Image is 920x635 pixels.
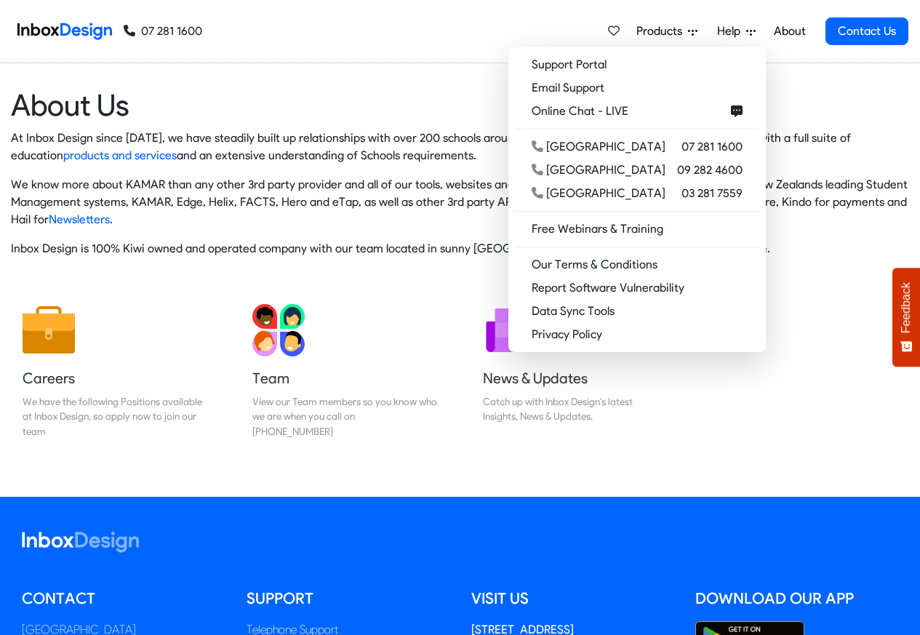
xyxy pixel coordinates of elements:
span: Help [717,23,746,40]
div: Products [508,47,766,352]
img: 2022_01_13_icon_team.svg [252,304,305,356]
img: logo_inboxdesign_white.svg [22,532,139,553]
h5: Support [247,588,449,610]
div: Catch up with Inbox Design's latest Insights, News & Updates. [483,394,668,424]
h5: Contact [22,588,225,610]
span: 03 281 7559 [681,185,743,202]
h5: Visit us [471,588,674,610]
a: Online Chat - LIVE [514,100,760,123]
a: 07 281 1600 [124,23,202,40]
a: News & Updates Catch up with Inbox Design's latest Insights, News & Updates. [471,292,679,450]
a: Careers We have the following Positions available at Inbox Design, so apply now to join our team [11,292,219,450]
a: Support Portal [514,53,760,76]
p: Inbox Design is 100% Kiwi owned and operated company with our team located in sunny [GEOGRAPHIC_D... [11,240,909,257]
span: 07 281 1600 [681,138,743,156]
a: Privacy Policy [514,323,760,346]
p: At Inbox Design since [DATE], we have steadily built up relationships with over 200 schools aroun... [11,129,909,164]
a: [GEOGRAPHIC_DATA] 09 282 4600 [514,159,760,182]
a: Data Sync Tools [514,300,760,323]
div: [GEOGRAPHIC_DATA] [532,161,665,179]
a: [GEOGRAPHIC_DATA] 07 281 1600 [514,135,760,159]
span: Products [636,23,688,40]
h5: News & Updates [483,368,668,388]
div: [GEOGRAPHIC_DATA] [532,138,665,156]
a: Newsletters [49,212,110,226]
a: Help [711,17,761,46]
a: About [769,17,809,46]
h5: Team [252,368,437,388]
a: Contact Us [825,17,908,45]
div: [GEOGRAPHIC_DATA] [532,185,665,202]
button: Feedback - Show survey [892,268,920,367]
a: Team View our Team members so you know who we are when you call on [PHONE_NUMBER] [241,292,449,450]
a: Report Software Vulnerability [514,276,760,300]
img: 2022_01_12_icon_newsletter.svg [483,304,535,356]
a: Free Webinars & Training [514,217,760,241]
a: products and services [63,148,177,162]
span: Feedback [900,282,913,333]
span: Online Chat - LIVE [532,103,634,120]
p: We know more about KAMAR than any other 3rd party provider and all of our tools, websites and Sch... [11,176,909,228]
h5: Download our App [695,588,898,610]
span: 09 282 4600 [677,161,743,179]
img: 2022_01_13_icon_job.svg [23,304,75,356]
a: Email Support [514,76,760,100]
a: Our Terms & Conditions [514,253,760,276]
div: View our Team members so you know who we are when you call on [PHONE_NUMBER] [252,394,437,439]
a: Products [631,17,703,46]
div: We have the following Positions available at Inbox Design, so apply now to join our team [23,394,207,439]
h5: Careers [23,368,207,388]
heading: About Us [11,87,909,124]
a: [GEOGRAPHIC_DATA] 03 281 7559 [514,182,760,205]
